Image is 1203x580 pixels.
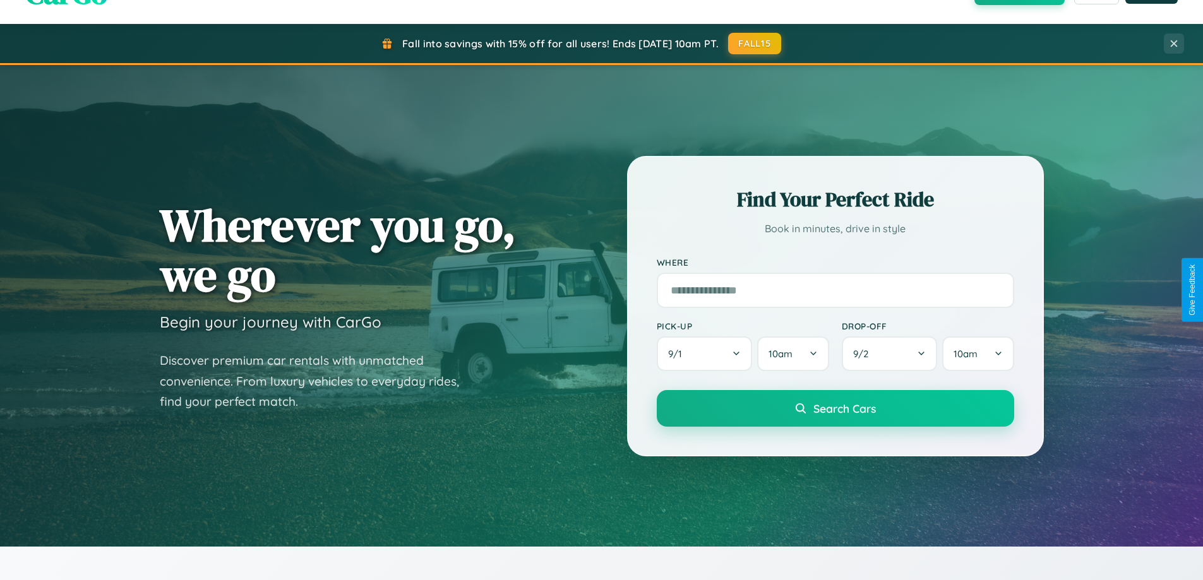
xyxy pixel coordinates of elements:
label: Where [657,257,1014,268]
p: Discover premium car rentals with unmatched convenience. From luxury vehicles to everyday rides, ... [160,350,476,412]
h3: Begin your journey with CarGo [160,312,381,331]
button: 10am [757,336,829,371]
span: Fall into savings with 15% off for all users! Ends [DATE] 10am PT. [402,37,719,50]
div: Give Feedback [1188,264,1197,316]
button: Search Cars [657,390,1014,427]
label: Pick-up [657,321,829,331]
p: Book in minutes, drive in style [657,220,1014,238]
label: Drop-off [842,321,1014,331]
span: 10am [954,348,978,360]
span: 9 / 1 [668,348,688,360]
button: 9/1 [657,336,753,371]
button: FALL15 [728,33,781,54]
h2: Find Your Perfect Ride [657,186,1014,213]
span: Search Cars [813,401,876,415]
button: 9/2 [842,336,938,371]
span: 9 / 2 [853,348,875,360]
h1: Wherever you go, we go [160,200,516,300]
span: 10am [769,348,793,360]
button: 10am [942,336,1014,371]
